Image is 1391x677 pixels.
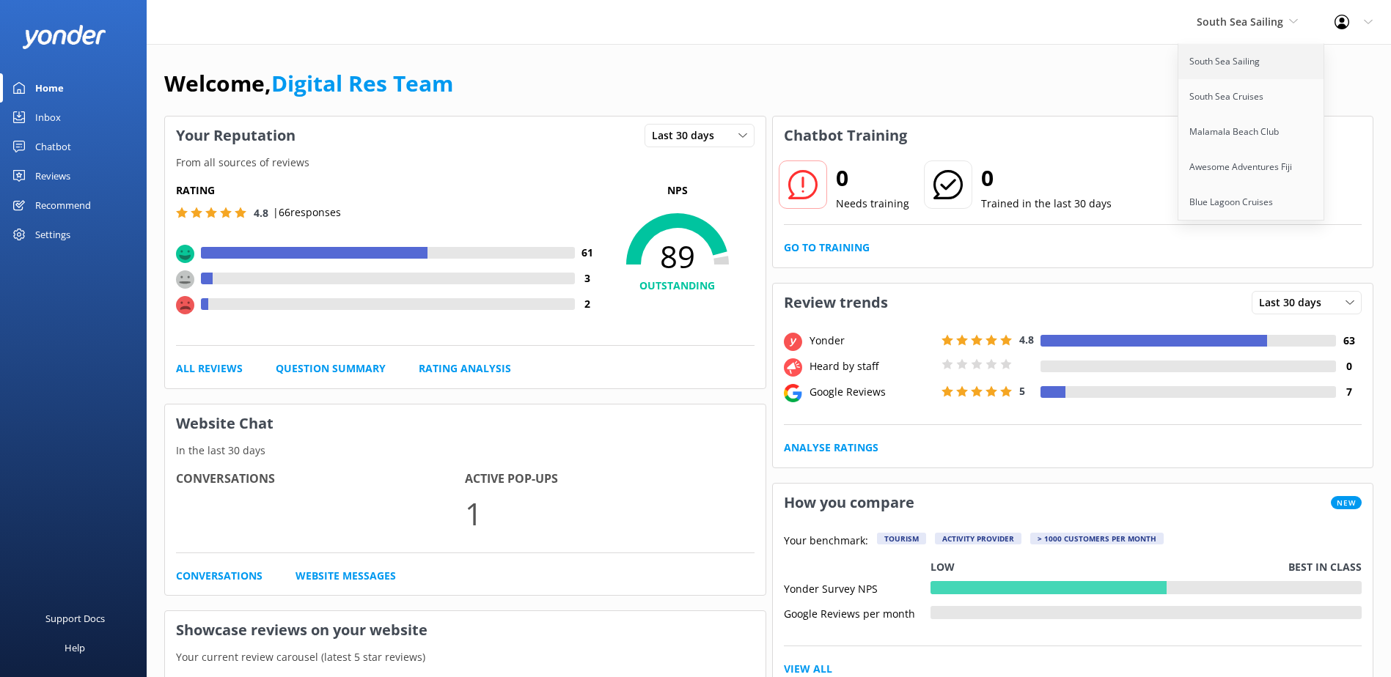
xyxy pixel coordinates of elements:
h4: Conversations [176,470,465,489]
h4: 2 [575,296,601,312]
div: Heard by staff [806,358,938,374]
img: yonder-white-logo.png [22,25,106,49]
h4: OUTSTANDING [601,278,755,294]
h3: Website Chat [165,404,766,443]
p: Trained in the last 30 days [981,196,1112,212]
span: 4.8 [1019,333,1034,347]
div: Home [35,73,64,103]
div: Recommend [35,190,91,220]
h5: Rating [176,182,601,199]
h4: Active Pop-ups [465,470,754,489]
a: Rating Analysis [419,360,511,377]
a: Digital Res Team [271,68,453,98]
h3: How you compare [773,484,925,522]
a: Awesome Adventures Fiji [1178,149,1325,185]
a: South Sea Cruises [1178,79,1325,114]
h2: 0 [981,160,1112,196]
h4: 0 [1336,358,1362,374]
h3: Showcase reviews on your website [165,611,766,649]
h4: 3 [575,270,601,286]
span: Last 30 days [652,127,723,144]
h3: Chatbot Training [773,116,918,155]
p: Your current review carousel (latest 5 star reviews) [165,649,766,665]
a: Question Summary [276,360,386,377]
span: Last 30 days [1259,295,1330,311]
a: Conversations [176,568,263,584]
div: Inbox [35,103,61,132]
h1: Welcome, [164,66,453,101]
h3: Review trends [773,284,899,322]
p: Low [931,559,955,575]
a: Go to Training [784,240,870,256]
h4: 7 [1336,384,1362,400]
a: South Sea Sailing [1178,44,1325,79]
div: Yonder [806,333,938,349]
a: View All [784,661,832,677]
div: Yonder Survey NPS [784,581,931,594]
span: 89 [601,238,755,275]
p: From all sources of reviews [165,155,766,171]
p: Your benchmark: [784,533,868,550]
h4: 63 [1336,333,1362,349]
h4: 61 [575,245,601,261]
div: Google Reviews per month [784,606,931,619]
a: Analyse Ratings [784,440,878,456]
p: Best in class [1288,559,1362,575]
div: Support Docs [45,604,105,633]
div: Tourism [877,533,926,544]
p: Needs training [836,196,909,212]
h2: 0 [836,160,909,196]
div: Google Reviews [806,384,938,400]
div: Help [65,633,85,662]
p: 1 [465,489,754,538]
span: South Sea Sailing [1197,15,1283,29]
span: 5 [1019,384,1025,398]
a: All Reviews [176,360,243,377]
div: Settings [35,220,70,249]
span: New [1331,496,1362,509]
div: Activity Provider [935,533,1021,544]
p: | 66 responses [273,204,341,221]
p: NPS [601,182,755,199]
span: 4.8 [254,206,268,220]
h3: Your Reputation [165,116,307,155]
a: Blue Lagoon Cruises [1178,185,1325,220]
a: Website Messages [296,568,396,584]
div: > 1000 customers per month [1030,533,1164,544]
div: Chatbot [35,132,71,161]
p: In the last 30 days [165,443,766,459]
a: Malamala Beach Club [1178,114,1325,149]
div: Reviews [35,161,70,190]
